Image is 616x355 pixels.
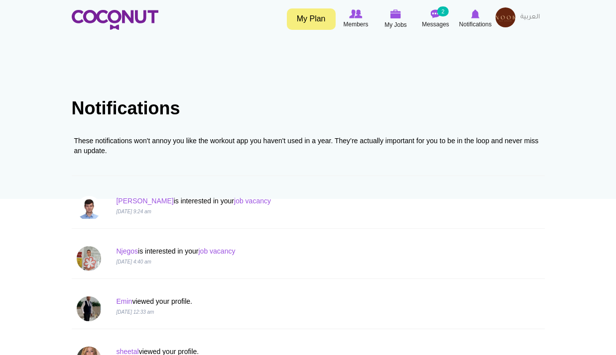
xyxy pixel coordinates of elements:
img: Browse Members [349,9,362,18]
i: [DATE] 4:40 am [116,259,151,265]
h1: Notifications [72,98,545,118]
a: Notifications Notifications [456,7,495,30]
p: is interested in your [116,246,420,256]
span: Messages [422,19,449,29]
img: Notifications [471,9,480,18]
a: job vacancy [198,247,235,255]
p: viewed your profile. [116,296,420,306]
i: [DATE] 9:24 am [116,209,151,214]
span: Members [343,19,368,29]
a: My Jobs My Jobs [376,7,416,31]
span: My Jobs [384,20,407,30]
a: My Plan [287,8,336,30]
p: is interested in your [116,196,420,206]
a: Njegos [116,247,138,255]
img: Home [72,10,158,30]
a: job vacancy [234,197,271,205]
a: العربية [515,7,545,27]
span: Notifications [459,19,492,29]
a: Browse Members Members [336,7,376,30]
a: Emin [116,297,132,305]
i: [DATE] 12:33 am [116,309,154,315]
img: My Jobs [390,9,401,18]
a: [PERSON_NAME] [116,197,173,205]
img: Messages [431,9,441,18]
div: These notifications won't annoy you like the workout app you haven't used in a year. They’re actu... [74,136,542,156]
small: 2 [437,6,448,16]
a: Messages Messages 2 [416,7,456,30]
